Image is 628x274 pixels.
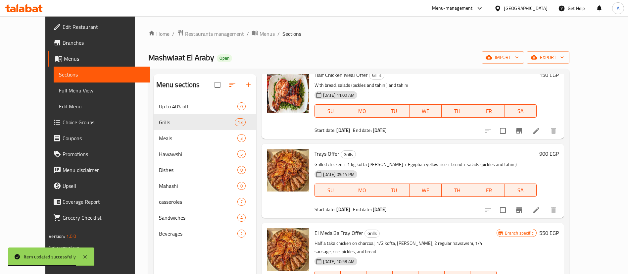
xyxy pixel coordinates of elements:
span: MO [349,106,375,116]
span: TU [381,106,407,116]
div: items [237,134,246,142]
img: El Medal3a Tray Offer [267,228,309,271]
li: / [277,30,280,38]
h2: Menu sections [156,80,200,90]
div: Hawawshi [159,150,237,158]
span: import [487,53,519,62]
span: Edit Menu [59,102,145,110]
a: Upsell [48,178,150,194]
span: TU [381,186,407,195]
span: Promotions [63,150,145,158]
span: Beverages [159,230,237,238]
button: SA [505,184,537,197]
span: Coverage Report [63,198,145,206]
div: items [237,230,246,238]
span: Full Menu View [59,86,145,94]
button: WE [410,104,442,118]
span: Coupons [63,134,145,142]
span: 5 [238,151,245,157]
span: Select to update [496,124,510,138]
span: WE [412,186,439,195]
span: [DATE] 10:58 AM [320,258,357,265]
p: Grilled chicken + 1 kg kofta [PERSON_NAME] + Egyptian yellow rice + bread + salads (pickles and t... [314,160,537,169]
div: items [237,102,246,110]
span: Edit Restaurant [63,23,145,31]
button: delete [546,123,561,139]
span: casseroles [159,198,237,206]
h6: 150 EGP [539,70,559,80]
span: Menus [260,30,275,38]
nav: Menu sections [154,96,256,244]
a: Edit Menu [54,98,150,114]
button: TH [442,104,473,118]
div: Mahashi [159,182,237,190]
span: Select to update [496,203,510,217]
div: Grills [159,118,235,126]
span: Half Chicken Meal Offer [314,70,368,80]
div: Sandwiches4 [154,210,256,226]
div: items [235,118,245,126]
a: Grocery Checklist [48,210,150,226]
button: MO [346,184,378,197]
a: Restaurants management [177,29,244,38]
button: Branch-specific-item [511,202,527,218]
div: Menu-management [432,4,473,12]
button: TU [378,184,410,197]
span: [DATE] 09:14 PM [320,171,357,178]
div: Beverages2 [154,226,256,242]
div: items [237,166,246,174]
button: WE [410,184,442,197]
img: Trays Offer [267,149,309,192]
div: items [237,198,246,206]
span: 4 [238,215,245,221]
button: Add section [240,77,256,93]
span: Start date: [314,205,336,214]
span: 2 [238,231,245,237]
a: Menus [48,51,150,67]
div: Grills [364,230,380,238]
a: Edit Restaurant [48,19,150,35]
span: Sandwiches [159,214,237,222]
button: SU [314,104,347,118]
span: End date: [353,205,371,214]
span: Open [217,55,232,61]
button: import [482,51,524,64]
span: Meals [159,134,237,142]
span: Grills [341,151,356,158]
p: With bread, salads (pickles and tahini) and tahini [314,81,537,89]
span: SA [507,106,534,116]
button: Branch-specific-item [511,123,527,139]
div: casseroles7 [154,194,256,210]
span: 7 [238,199,245,205]
button: export [527,51,569,64]
span: 0 [238,183,245,189]
span: 0 [238,103,245,110]
span: Mashwiaat El Araby [148,50,214,65]
div: Grills [369,72,384,80]
span: Menus [64,55,145,63]
span: Get support on: [49,243,79,252]
button: TU [378,104,410,118]
li: / [172,30,174,38]
b: [DATE] [373,205,387,214]
button: MO [346,104,378,118]
span: El Medal3a Tray Offer [314,228,363,238]
span: SA [507,186,534,195]
a: Coverage Report [48,194,150,210]
span: Sections [282,30,301,38]
span: Start date: [314,126,336,135]
span: 1.0.0 [66,232,76,241]
a: Menu disclaimer [48,162,150,178]
span: Up to 40% off [159,102,237,110]
span: Upsell [63,182,145,190]
a: Edit menu item [532,206,540,214]
button: SA [505,104,537,118]
a: Promotions [48,146,150,162]
button: delete [546,202,561,218]
span: Sections [59,71,145,79]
